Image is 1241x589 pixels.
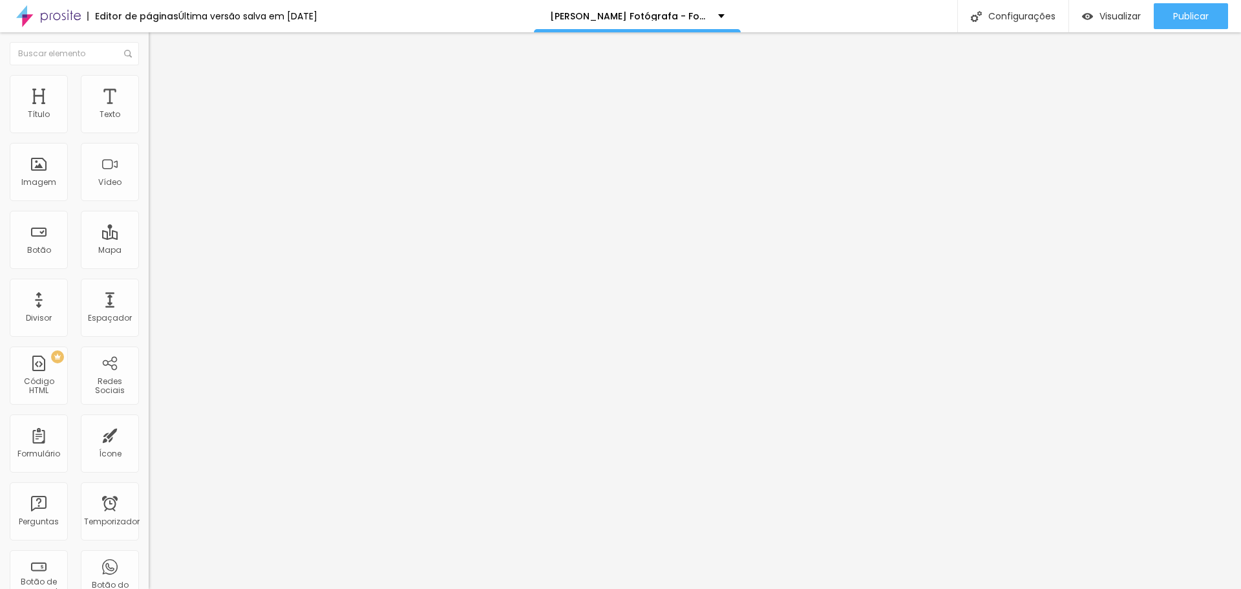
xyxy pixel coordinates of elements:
[19,516,59,527] font: Perguntas
[27,244,51,255] font: Botão
[99,448,122,459] font: Ícone
[28,109,50,120] font: Título
[1154,3,1228,29] button: Publicar
[95,10,178,23] font: Editor de páginas
[1082,11,1093,22] img: view-1.svg
[98,177,122,187] font: Vídeo
[149,32,1241,589] iframe: Editor
[24,376,54,396] font: Código HTML
[26,312,52,323] font: Divisor
[17,448,60,459] font: Formulário
[988,10,1055,23] font: Configurações
[100,109,120,120] font: Texto
[971,11,982,22] img: Ícone
[550,10,999,23] font: [PERSON_NAME] Fotógrafa - Foto e Vídeo de Família e [PERSON_NAME] em [PERSON_NAME] RS
[88,312,132,323] font: Espaçador
[1099,10,1141,23] font: Visualizar
[21,177,56,187] font: Imagem
[124,50,132,58] img: Ícone
[84,516,140,527] font: Temporizador
[1173,10,1209,23] font: Publicar
[98,244,122,255] font: Mapa
[10,42,139,65] input: Buscar elemento
[95,376,125,396] font: Redes Sociais
[178,10,317,23] font: Última versão salva em [DATE]
[1069,3,1154,29] button: Visualizar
